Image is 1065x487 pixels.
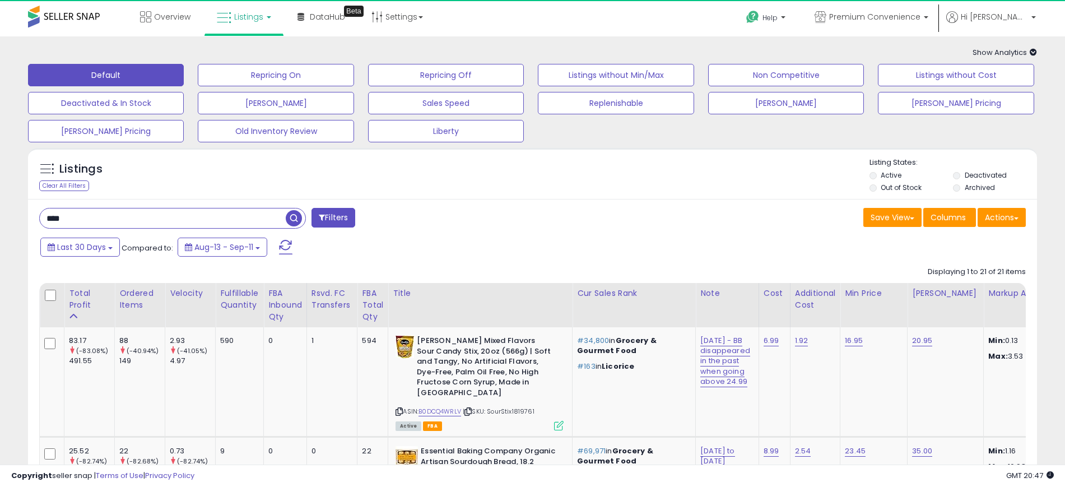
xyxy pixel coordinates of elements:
[268,446,298,456] div: 0
[28,120,184,142] button: [PERSON_NAME] Pricing
[177,457,208,466] small: (-82.74%)
[69,356,114,366] div: 491.55
[795,446,811,457] a: 2.54
[11,470,52,481] strong: Copyright
[198,92,354,114] button: [PERSON_NAME]
[737,2,797,36] a: Help
[863,208,922,227] button: Save View
[577,361,596,372] span: #163
[76,457,107,466] small: (-82.74%)
[961,11,1028,22] span: Hi [PERSON_NAME]
[538,92,694,114] button: Replenishable
[912,335,932,346] a: 20.95
[417,336,553,401] b: [PERSON_NAME] Mixed Flavors Sour Candy Stix, 20oz (566g) | Soft and Tangy, No Artificial Flavors,...
[538,64,694,86] button: Listings without Min/Max
[234,11,263,22] span: Listings
[396,446,418,469] img: 51j0-+rAaZL._SL40_.jpg
[577,335,609,346] span: #34,800
[912,446,932,457] a: 35.00
[127,346,159,355] small: (-40.94%)
[795,287,836,311] div: Additional Cost
[988,351,1008,361] strong: Max:
[311,446,349,456] div: 0
[28,64,184,86] button: Default
[170,356,215,366] div: 4.97
[40,238,120,257] button: Last 30 Days
[198,64,354,86] button: Repricing On
[988,461,1008,472] strong: Max:
[311,287,353,311] div: Rsvd. FC Transfers
[119,336,165,346] div: 88
[577,446,606,456] span: #69,971
[423,421,442,431] span: FBA
[421,446,557,480] b: Essential Baking Company Organic Artisan Sourdough Bread, 18.2 Ounce (Pack of 3)
[577,361,687,372] p: in
[988,335,1005,346] strong: Min:
[220,287,259,311] div: Fulfillable Quantity
[1006,470,1054,481] span: 2025-10-12 20:47 GMT
[268,336,298,346] div: 0
[368,64,524,86] button: Repricing Off
[764,446,779,457] a: 8.99
[368,120,524,142] button: Liberty
[145,470,194,481] a: Privacy Policy
[170,336,215,346] div: 2.93
[154,11,190,22] span: Overview
[344,6,364,17] div: Tooltip anchor
[396,421,421,431] span: All listings currently available for purchase on Amazon
[845,287,903,299] div: Min Price
[119,287,160,311] div: Ordered Items
[577,336,687,356] p: in
[700,335,750,387] a: [DATE] - BB disappeared in the past when going above 24.99
[708,64,864,86] button: Non Competitive
[577,446,653,466] span: Grocery & Gourmet Food
[923,208,976,227] button: Columns
[170,446,215,456] div: 0.73
[268,287,302,323] div: FBA inbound Qty
[878,64,1034,86] button: Listings without Cost
[362,446,379,456] div: 22
[69,446,114,456] div: 25.52
[59,161,103,177] h5: Listings
[418,407,461,416] a: B0DCQ4WRLV
[764,287,785,299] div: Cost
[368,92,524,114] button: Sales Speed
[57,242,106,253] span: Last 30 Days
[912,287,979,299] div: [PERSON_NAME]
[396,336,414,358] img: 51JSpmu0jYL._SL40_.jpg
[28,92,184,114] button: Deactivated & In Stock
[602,361,634,372] span: Licorice
[194,242,253,253] span: Aug-13 - Sep-11
[310,11,345,22] span: DataHub
[762,13,778,22] span: Help
[878,92,1034,114] button: [PERSON_NAME] Pricing
[845,446,866,457] a: 23.45
[39,180,89,191] div: Clear All Filters
[881,170,901,180] label: Active
[463,407,534,416] span: | SKU: SourStix1819761
[119,356,165,366] div: 149
[122,243,173,253] span: Compared to:
[845,335,863,346] a: 16.95
[829,11,920,22] span: Premium Convenience
[869,157,1037,168] p: Listing States:
[965,183,995,192] label: Archived
[988,446,1005,456] strong: Min:
[220,336,255,346] div: 590
[965,170,1007,180] label: Deactivated
[76,346,108,355] small: (-83.08%)
[946,11,1036,36] a: Hi [PERSON_NAME]
[978,208,1026,227] button: Actions
[119,446,165,456] div: 22
[795,335,808,346] a: 1.92
[69,336,114,346] div: 83.17
[11,471,194,481] div: seller snap | |
[396,336,564,429] div: ASIN:
[362,287,383,323] div: FBA Total Qty
[577,335,657,356] span: Grocery & Gourmet Food
[178,238,267,257] button: Aug-13 - Sep-11
[577,287,691,299] div: Cur Sales Rank
[708,92,864,114] button: [PERSON_NAME]
[931,212,966,223] span: Columns
[170,287,211,299] div: Velocity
